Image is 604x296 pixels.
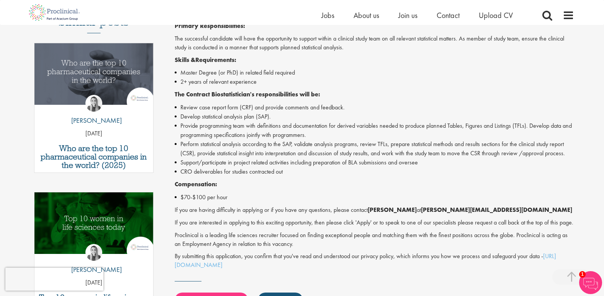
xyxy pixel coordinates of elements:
[65,244,122,278] a: Hannah Burke [PERSON_NAME]
[175,231,574,249] p: Proclinical is a leading life sciences recruiter focused on finding exceptional people and matchi...
[175,193,574,202] li: $70-$100 per hour
[34,129,154,138] p: [DATE]
[85,244,102,261] img: Hannah Burke
[34,43,154,105] img: Top 10 pharmaceutical companies in the world 2025
[421,206,572,214] strong: [PERSON_NAME][EMAIL_ADDRESS][DOMAIN_NAME]
[175,218,574,227] p: If you are interested in applying to this exciting opportunity, then please click 'Apply' or to s...
[175,158,574,167] li: Support/participate in project related activities including preparation of BLA submissions and ov...
[34,192,154,254] img: Top 10 women in life sciences today
[175,112,574,121] li: Develop statistical analysis plan (SAP).
[579,271,586,278] span: 1
[38,144,150,169] a: Who are the top 10 pharmaceutical companies in the world? (2025)
[175,140,574,158] li: Perform statistical analysis according to the SAP, validate analysis programs, review TFLs, prepa...
[579,271,602,294] img: Chatbot
[175,77,574,86] li: 2+ years of relevant experience
[175,252,574,270] p: By submitting this application, you confirm that you've read and understood our privacy policy, w...
[175,56,195,64] strong: Skills &
[175,180,217,188] strong: Compensation:
[175,68,574,77] li: Master Degree (or PhD) in related field required
[175,103,574,112] li: Review case report form (CRF) and provide comments and feedback.
[5,268,103,291] iframe: reCAPTCHA
[368,206,417,214] strong: [PERSON_NAME]
[175,34,574,52] p: The successful candidate will have the opportunity to support within a clinical study team on all...
[175,22,245,30] strong: Primary Responsibilities:
[175,121,574,140] li: Provide programming team with definitions and documentation for derived variables needed to produ...
[479,10,513,20] a: Upload CV
[65,115,122,125] p: [PERSON_NAME]
[175,206,574,215] p: If you are having difficulty in applying or if you have any questions, please contact at
[34,43,154,111] a: Link to a post
[398,10,417,20] a: Join us
[175,252,556,269] a: [URL][DOMAIN_NAME]
[195,56,236,64] strong: Requirements:
[321,10,334,20] a: Jobs
[175,90,320,98] strong: The Contract Biostatistician's responsibilities will be:
[437,10,460,20] a: Contact
[175,167,574,176] li: CRO deliverables for studies contracted out
[65,95,122,129] a: Hannah Burke [PERSON_NAME]
[85,95,102,112] img: Hannah Burke
[34,192,154,260] a: Link to a post
[65,265,122,275] p: [PERSON_NAME]
[354,10,379,20] a: About us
